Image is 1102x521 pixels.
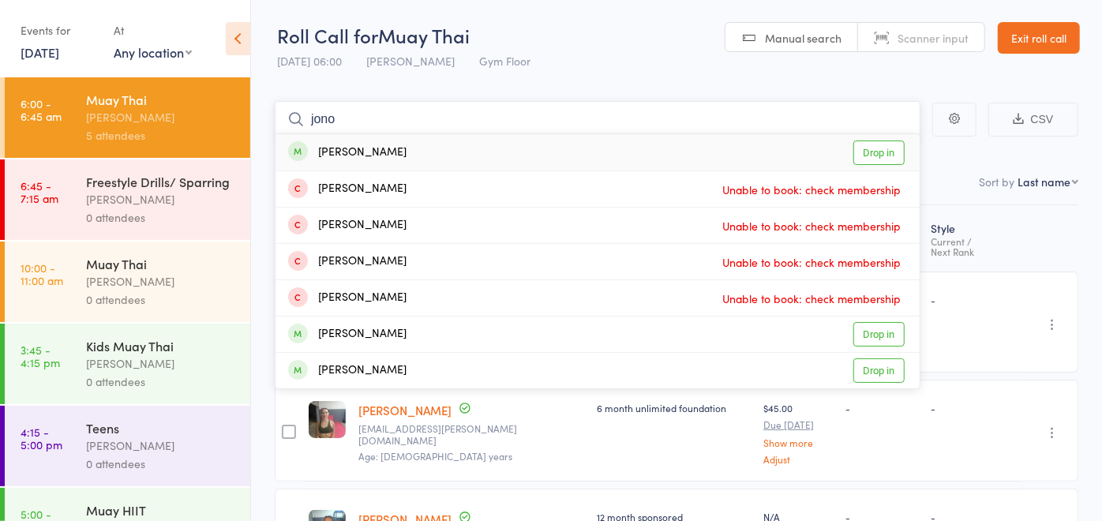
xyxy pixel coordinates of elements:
[718,287,905,310] span: Unable to book: check membership
[925,212,1021,264] div: Style
[86,255,237,272] div: Muay Thai
[21,17,98,43] div: Events for
[597,401,751,414] div: 6 month unlimited foundation
[931,401,1014,414] div: -
[979,174,1014,189] label: Sort by
[5,406,250,486] a: 4:15 -5:00 pmTeens[PERSON_NAME]0 attendees
[718,250,905,274] span: Unable to book: check membership
[718,178,905,201] span: Unable to book: check membership
[358,449,512,463] span: Age: [DEMOGRAPHIC_DATA] years
[114,17,192,43] div: At
[288,253,407,271] div: [PERSON_NAME]
[21,179,58,204] time: 6:45 - 7:15 am
[765,30,841,46] span: Manual search
[21,343,60,369] time: 3:45 - 4:15 pm
[288,216,407,234] div: [PERSON_NAME]
[21,97,62,122] time: 6:00 - 6:45 am
[479,53,530,69] span: Gym Floor
[853,322,905,347] a: Drop in
[931,236,1014,257] div: Current / Next Rank
[931,293,1014,306] div: -
[998,22,1080,54] a: Exit roll call
[763,437,833,448] a: Show more
[86,190,237,208] div: [PERSON_NAME]
[86,173,237,190] div: Freestyle Drills/ Sparring
[86,108,237,126] div: [PERSON_NAME]
[86,419,237,437] div: Teens
[366,53,455,69] span: [PERSON_NAME]
[288,325,407,343] div: [PERSON_NAME]
[288,180,407,198] div: [PERSON_NAME]
[86,290,237,309] div: 0 attendees
[86,354,237,373] div: [PERSON_NAME]
[86,91,237,108] div: Muay Thai
[846,401,919,414] div: -
[86,437,237,455] div: [PERSON_NAME]
[86,337,237,354] div: Kids Muay Thai
[358,423,584,446] small: andi.follett@hotmail.com
[288,144,407,162] div: [PERSON_NAME]
[86,208,237,227] div: 0 attendees
[21,425,62,451] time: 4:15 - 5:00 pm
[763,454,833,464] a: Adjust
[86,455,237,473] div: 0 attendees
[288,289,407,307] div: [PERSON_NAME]
[5,324,250,404] a: 3:45 -4:15 pmKids Muay Thai[PERSON_NAME]0 attendees
[1018,174,1070,189] div: Last name
[763,401,833,463] div: $45.00
[378,22,470,48] span: Muay Thai
[277,53,342,69] span: [DATE] 06:00
[86,272,237,290] div: [PERSON_NAME]
[358,402,452,418] a: [PERSON_NAME]
[288,362,407,380] div: [PERSON_NAME]
[853,141,905,165] a: Drop in
[21,43,59,61] a: [DATE]
[86,501,237,519] div: Muay HIIT
[114,43,192,61] div: Any location
[763,419,833,430] small: Due [DATE]
[275,101,920,137] input: Search by name
[898,30,969,46] span: Scanner input
[988,103,1078,137] button: CSV
[5,242,250,322] a: 10:00 -11:00 amMuay Thai[PERSON_NAME]0 attendees
[86,126,237,144] div: 5 attendees
[5,159,250,240] a: 6:45 -7:15 amFreestyle Drills/ Sparring[PERSON_NAME]0 attendees
[277,22,378,48] span: Roll Call for
[86,373,237,391] div: 0 attendees
[5,77,250,158] a: 6:00 -6:45 amMuay Thai[PERSON_NAME]5 attendees
[309,401,346,438] img: image1717613910.png
[21,261,63,287] time: 10:00 - 11:00 am
[718,214,905,238] span: Unable to book: check membership
[853,358,905,383] a: Drop in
